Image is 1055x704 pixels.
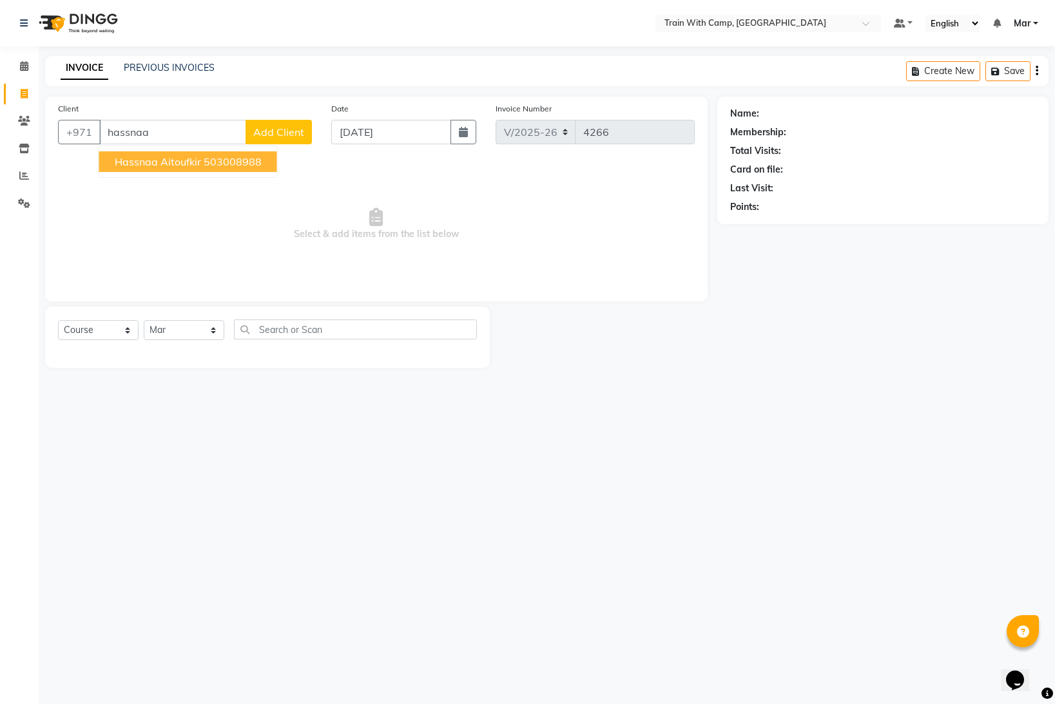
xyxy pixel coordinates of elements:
img: logo [33,5,121,41]
div: Points: [730,200,759,214]
input: Search by Name/Mobile/Email/Code [99,120,246,144]
div: Name: [730,107,759,120]
label: Client [58,103,79,115]
button: Create New [906,61,980,81]
a: INVOICE [61,57,108,80]
button: Save [985,61,1031,81]
label: Date [331,103,349,115]
div: Last Visit: [730,182,773,195]
span: Select & add items from the list below [58,160,695,289]
button: Add Client [246,120,312,144]
ngb-highlight: 503008988 [204,155,262,168]
span: Add Client [253,126,304,138]
div: Card on file: [730,163,783,176]
div: Membership: [730,126,786,139]
input: Search or Scan [234,319,477,339]
label: Invoice Number [496,103,552,115]
span: Hassnaa Aitoufkir [115,155,201,168]
button: +971 [58,120,101,144]
a: PREVIOUS INVOICES [124,62,215,73]
span: Mar [1014,17,1031,30]
iframe: chat widget [1001,652,1042,691]
div: Total Visits: [730,144,781,158]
